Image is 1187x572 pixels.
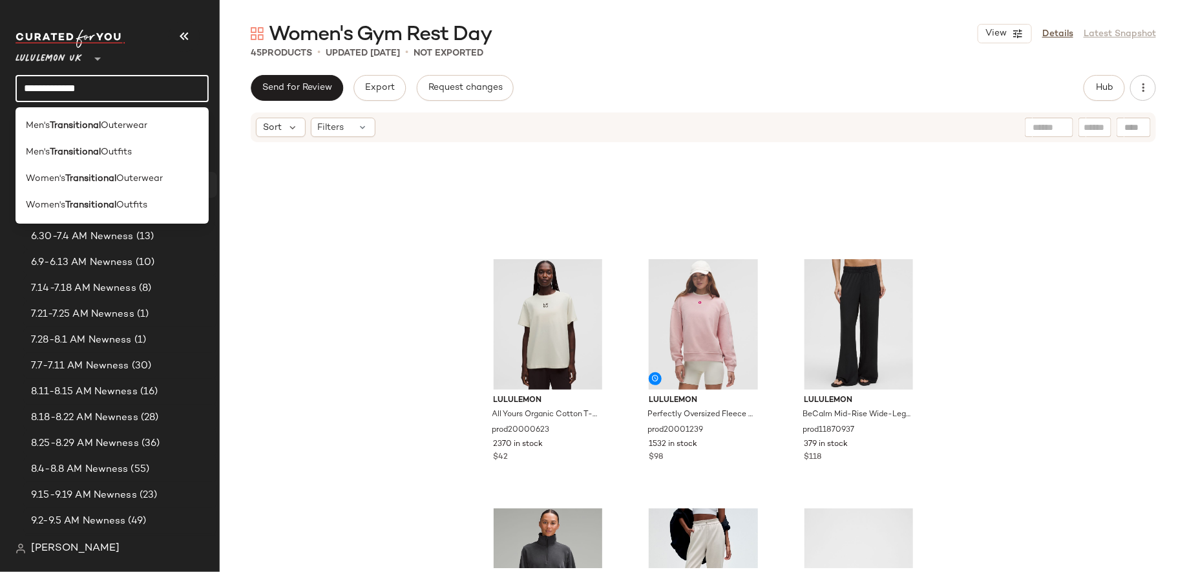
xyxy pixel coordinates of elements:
span: prod20000623 [492,425,550,436]
p: updated [DATE] [326,47,400,60]
button: Hub [1084,75,1125,101]
span: Request changes [428,83,503,93]
span: (23) [137,488,158,503]
div: Products [251,47,312,60]
span: prod11870937 [803,425,855,436]
span: $42 [494,452,509,463]
span: Outfits [116,198,147,212]
button: Request changes [417,75,514,101]
span: 6.9-6.13 AM Newness [31,255,133,270]
button: Export [353,75,406,101]
p: Not Exported [414,47,483,60]
span: lululemon [494,395,603,407]
img: cfy_white_logo.C9jOOHJF.svg [16,30,125,48]
span: $118 [804,452,822,463]
span: 7.14-7.18 AM Newness [31,281,136,296]
button: View [978,24,1032,43]
span: 8.25-8.29 AM Newness [31,436,139,451]
img: LW5GRXS_0001_1 [794,259,924,390]
span: (30) [129,359,152,374]
span: prod20001239 [647,425,703,436]
span: All Yours Organic Cotton T-Shirt Wordmark [492,409,602,421]
b: Transitional [50,145,101,159]
span: 1532 in stock [649,439,697,450]
span: lululemon [804,395,914,407]
b: Transitional [65,198,116,212]
img: LW3JDAS_073972_1 [638,259,768,390]
img: LW3JCHS_072473_1 [483,259,613,390]
span: 379 in stock [804,439,848,450]
span: 7.7-7.11 AM Newness [31,359,129,374]
span: Women's [26,172,65,185]
span: (36) [139,436,160,451]
span: 7.21-7.25 AM Newness [31,307,134,322]
span: • [405,45,408,61]
span: $98 [649,452,663,463]
a: Details [1042,27,1073,41]
span: Women's Gym Rest Day [269,22,492,48]
button: Send for Review [251,75,343,101]
span: 8.11-8.15 AM Newness [31,385,138,399]
span: Sort [263,121,282,134]
span: 9.15-9.19 AM Newness [31,488,137,503]
span: Outfits [101,145,132,159]
span: (55) [129,462,150,477]
span: (16) [138,385,158,399]
span: (1) [132,333,146,348]
span: Lululemon UK [16,44,82,67]
span: 9.2-9.5 AM Newness [31,514,126,529]
span: (10) [133,255,155,270]
img: svg%3e [251,27,264,40]
span: 8.4-8.8 AM Newness [31,462,129,477]
span: Men's [26,145,50,159]
span: 2370 in stock [494,439,543,450]
span: BeCalm Mid-Rise Wide-Leg Pant [803,409,912,421]
span: (8) [136,281,151,296]
span: Men's [26,119,50,132]
span: Outerwear [116,172,163,185]
span: [PERSON_NAME] [31,541,120,556]
b: Transitional [50,119,101,132]
span: • [317,45,320,61]
span: 8.18-8.22 AM Newness [31,410,138,425]
span: (49) [126,514,147,529]
span: Hub [1095,83,1113,93]
span: Outerwear [101,119,147,132]
span: View [985,28,1007,39]
span: Export [364,83,395,93]
span: Send for Review [262,83,332,93]
img: svg%3e [16,544,26,554]
span: (1) [134,307,149,322]
span: lululemon [649,395,758,407]
span: Perfectly Oversized Fleece Crew Logo [647,409,757,421]
span: Filters [318,121,344,134]
span: 7.28-8.1 AM Newness [31,333,132,348]
span: 45 [251,48,262,58]
span: 6.30-7.4 AM Newness [31,229,134,244]
b: Transitional [65,172,116,185]
span: (28) [138,410,159,425]
span: (13) [134,229,154,244]
span: Women's [26,198,65,212]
